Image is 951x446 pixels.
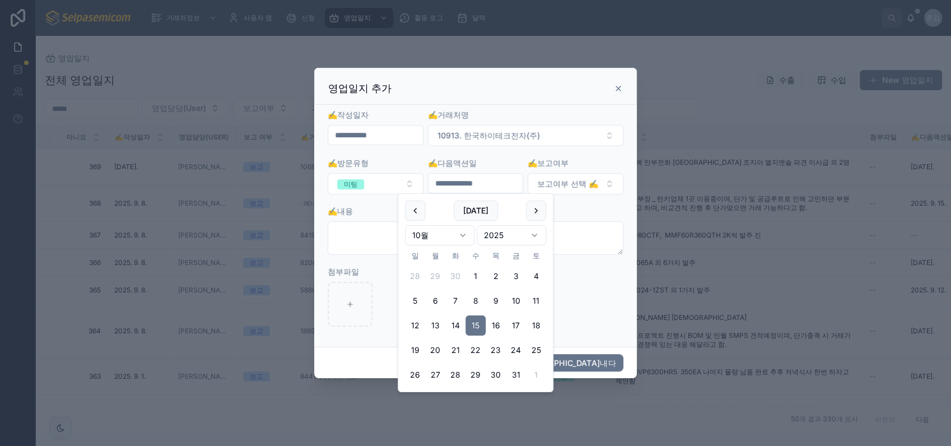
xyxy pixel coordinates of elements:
[526,291,546,311] button: 2025년 10월 11일 토요일
[425,266,445,286] button: 2025년 9월 29일 월요일
[486,266,506,286] button: 2025년 10월 2일 목요일
[328,82,391,95] h3: 영업일지 추가
[445,266,465,286] button: 2025년 9월 30일 화요일
[506,291,526,311] button: 2025년 10월 10일 금요일
[428,125,623,146] button: 선택 버튼
[445,340,465,360] button: 2025년 10월 21일 화요일
[328,173,423,194] button: 선택 버튼
[528,158,568,168] span: ✍️보고여부
[428,158,477,168] span: ✍️다음액션일
[425,340,445,360] button: 2025년 10월 20일 월요일
[486,315,506,336] button: 2025년 10월 16일 목요일
[405,250,425,262] th: 일요일
[528,173,623,194] button: 선택 버튼
[405,250,546,385] table: 10월 2025
[537,178,598,189] span: 보고여부 선택 ✍️
[502,354,623,372] button: [DEMOGRAPHIC_DATA]내다
[405,266,425,286] button: 2025년 9월 28일 일요일
[328,110,369,119] span: ✍️작성일자
[328,206,353,216] span: ✍️내용
[344,179,357,189] div: 미팅
[526,250,546,262] th: 토요일
[445,365,465,385] button: 2025년 10월 28일 화요일
[506,315,526,336] button: 2025년 10월 17일 금요일
[465,266,486,286] button: 2025년 10월 1일 수요일
[405,340,425,360] button: 2025년 10월 19일 일요일
[486,250,506,262] th: 목요일
[506,250,526,262] th: 금요일
[486,365,506,385] button: 2025년 10월 30일 목요일
[445,315,465,336] button: 2025년 10월 14일 화요일
[526,365,546,385] button: 2025년 11월 1일 토요일
[506,365,526,385] button: 2025년 10월 31일 금요일
[486,340,506,360] button: 2025년 10월 23일 목요일
[445,250,465,262] th: 화요일
[328,158,369,168] span: ✍️방문유형
[454,201,498,221] button: [DATE]
[526,315,546,336] button: 2025년 10월 18일 토요일
[526,266,546,286] button: 2025년 10월 4일 토요일
[425,365,445,385] button: 2025년 10월 27일 월요일
[486,291,506,311] button: 2025년 10월 9일 목요일
[405,365,425,385] button: 2025년 10월 26일 일요일
[425,291,445,311] button: 2025년 10월 6일 월요일
[445,291,465,311] button: 2025년 10월 7일 화요일
[465,340,486,360] button: 2025년 10월 22일 수요일
[428,110,469,119] span: ✍️거래처명
[465,365,486,385] button: 2025년 10월 29일 수요일
[425,315,445,336] button: 2025년 10월 13일 월요일
[465,315,486,336] button: 2025년 10월 15일 수요일, selected
[425,250,445,262] th: 월요일
[526,340,546,360] button: 2025년 10월 25일 토요일
[506,340,526,360] button: 2025년 10월 24일 금요일
[405,315,425,336] button: 2025년 10월 12일 일요일
[328,267,359,276] span: 첨부파일
[465,291,486,311] button: 2025년 10월 8일 수요일
[437,130,540,141] span: 10913. 한국하이테크전자(주)
[465,250,486,262] th: 수요일
[405,291,425,311] button: 2025년 10월 5일 일요일
[506,266,526,286] button: 2025년 10월 3일 금요일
